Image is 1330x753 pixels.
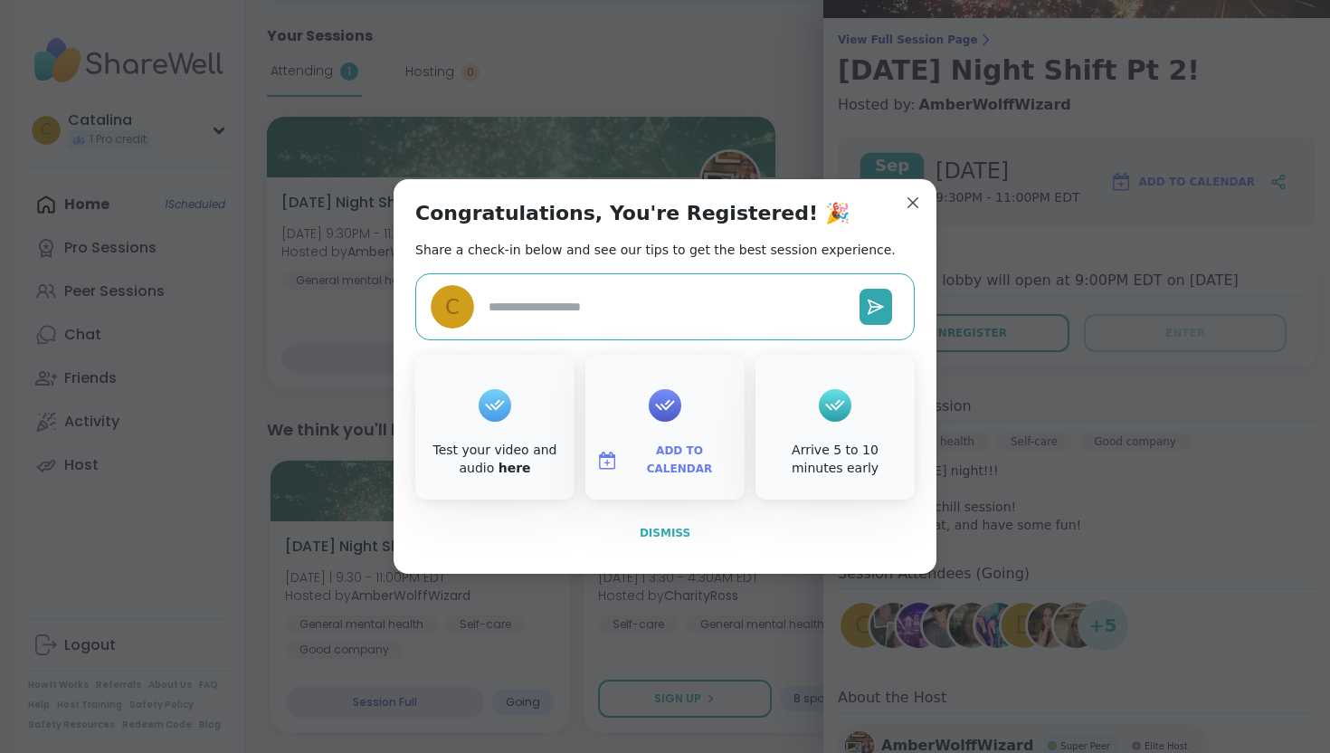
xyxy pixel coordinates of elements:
span: Dismiss [640,527,690,539]
h2: Share a check-in below and see our tips to get the best session experience. [415,241,896,259]
button: Dismiss [415,514,915,552]
div: Test your video and audio [419,442,571,477]
a: here [499,461,531,475]
span: Add to Calendar [625,443,734,478]
h1: Congratulations, You're Registered! 🎉 [415,201,850,226]
div: Arrive 5 to 10 minutes early [759,442,911,477]
button: Add to Calendar [589,442,741,480]
span: C [445,291,460,323]
img: ShareWell Logomark [596,450,618,472]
